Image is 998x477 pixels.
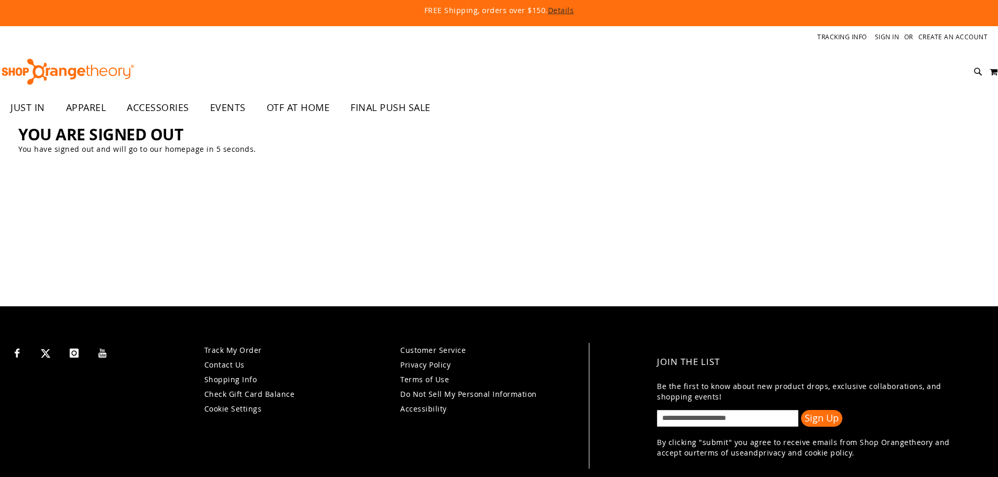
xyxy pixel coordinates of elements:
[657,348,974,376] h4: Join the List
[805,412,839,424] span: Sign Up
[400,404,447,414] a: Accessibility
[267,96,330,119] span: OTF AT HOME
[204,389,295,399] a: Check Gift Card Balance
[801,410,842,427] button: Sign Up
[204,360,245,370] a: Contact Us
[657,437,974,458] p: By clicking "submit" you agree to receive emails from Shop Orangetheory and accept our and
[697,448,744,458] a: terms of use
[127,96,189,119] span: ACCESSORIES
[37,343,55,361] a: Visit our X page
[204,404,262,414] a: Cookie Settings
[18,124,183,145] span: You are signed out
[340,96,441,120] a: FINAL PUSH SALE
[204,374,257,384] a: Shopping Info
[116,96,200,120] a: ACCESSORIES
[94,343,112,361] a: Visit our Youtube page
[8,343,26,361] a: Visit our Facebook page
[400,360,451,370] a: Privacy Policy
[200,96,256,120] a: EVENTS
[10,96,45,119] span: JUST IN
[657,410,798,427] input: enter email
[400,345,466,355] a: Customer Service
[204,345,262,355] a: Track My Order
[657,381,974,402] p: Be the first to know about new product drops, exclusive collaborations, and shopping events!
[759,448,854,458] a: privacy and cookie policy.
[65,343,83,361] a: Visit our Instagram page
[548,5,574,15] a: Details
[66,96,106,119] span: APPAREL
[817,32,867,41] a: Tracking Info
[400,374,449,384] a: Terms of Use
[350,96,431,119] span: FINAL PUSH SALE
[18,144,980,154] p: You have signed out and will go to our homepage in 5 seconds.
[41,349,50,358] img: Twitter
[400,389,537,399] a: Do Not Sell My Personal Information
[210,96,246,119] span: EVENTS
[256,96,341,120] a: OTF AT HOME
[875,32,900,41] a: Sign In
[185,5,814,16] p: FREE Shipping, orders over $150.
[918,32,988,41] a: Create an Account
[56,96,117,120] a: APPAREL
